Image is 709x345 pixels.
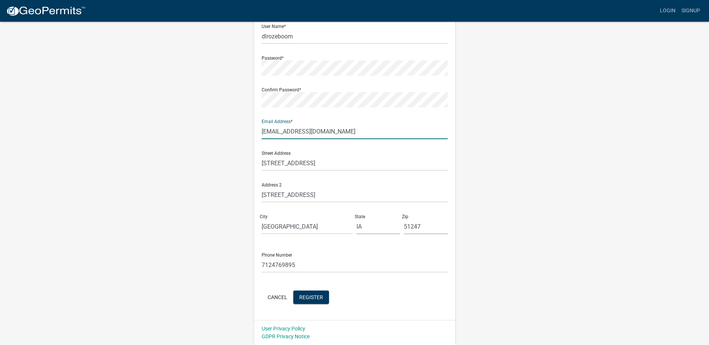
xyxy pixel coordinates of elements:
button: Cancel [262,291,293,304]
a: Signup [678,4,703,18]
a: Login [657,4,678,18]
button: Register [293,291,329,304]
span: Register [299,294,323,300]
a: GDPR Privacy Notice [262,333,310,339]
a: User Privacy Policy [262,326,305,332]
